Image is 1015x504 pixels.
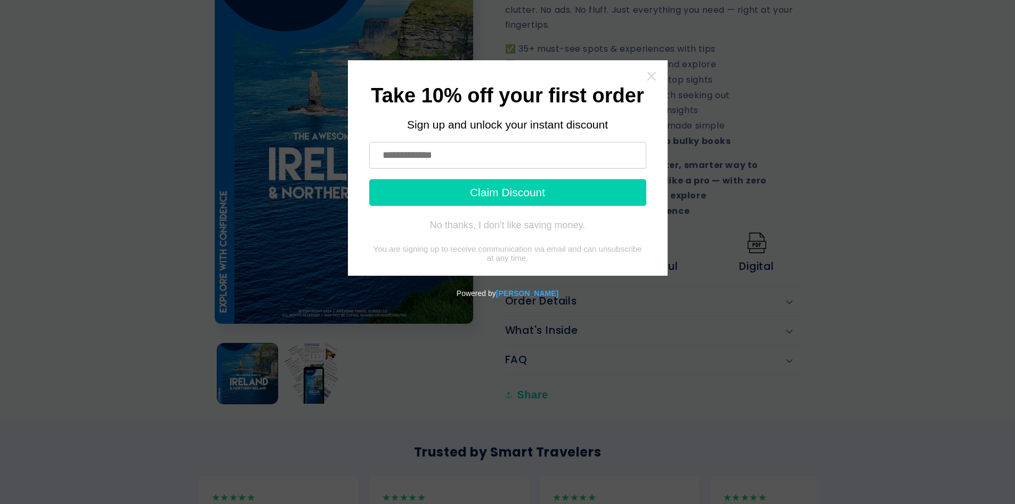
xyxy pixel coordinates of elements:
h1: Take 10% off your first order [369,87,646,105]
div: No thanks, I don't like saving money. [430,220,585,230]
button: Claim Discount [369,179,646,206]
div: You are signing up to receive communication via email and can unsubscribe at any time. [369,244,646,262]
div: Sign up and unlock your instant discount [369,118,646,131]
a: Close widget [646,71,657,82]
div: Powered by [4,276,1011,311]
a: Powered by Tydal [496,289,558,298]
